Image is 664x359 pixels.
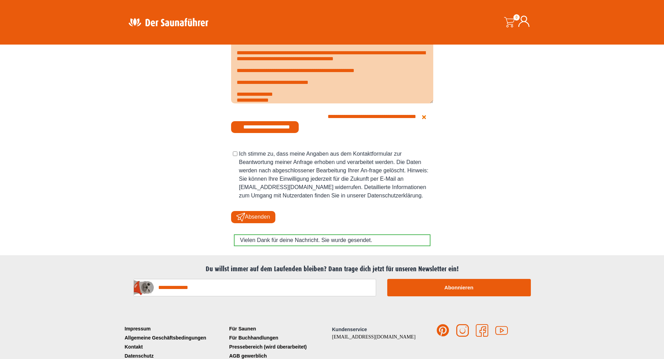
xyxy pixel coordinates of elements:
button: Abonnieren [387,279,531,296]
button: Absenden [231,211,275,223]
div: Vielen Dank für deine Nachricht. Sie wurde gesendet. [234,234,430,246]
a: [EMAIL_ADDRESS][DOMAIN_NAME] [332,334,416,340]
a: Allgemeine Geschäftsbedingungen [123,333,228,342]
span: Kundenservice [332,327,367,332]
a: Kontakt [123,342,228,351]
a: Impressum [123,324,228,333]
h2: Du willst immer auf dem Laufenden bleiben? Dann trage dich jetzt für unseren Newsletter ein! [127,265,538,273]
form: Kontaktformular [231,2,433,247]
span: 0 [513,14,520,21]
a: Für Saunen [228,324,332,333]
p: Ich stimme zu, dass meine Angaben aus dem Kontaktformular zur Beantwortung meiner Anfrage erhoben... [239,150,433,200]
a: Für Buchhandlungen [228,333,332,342]
a: Pressebereich (wird überarbeitet) [228,342,332,351]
